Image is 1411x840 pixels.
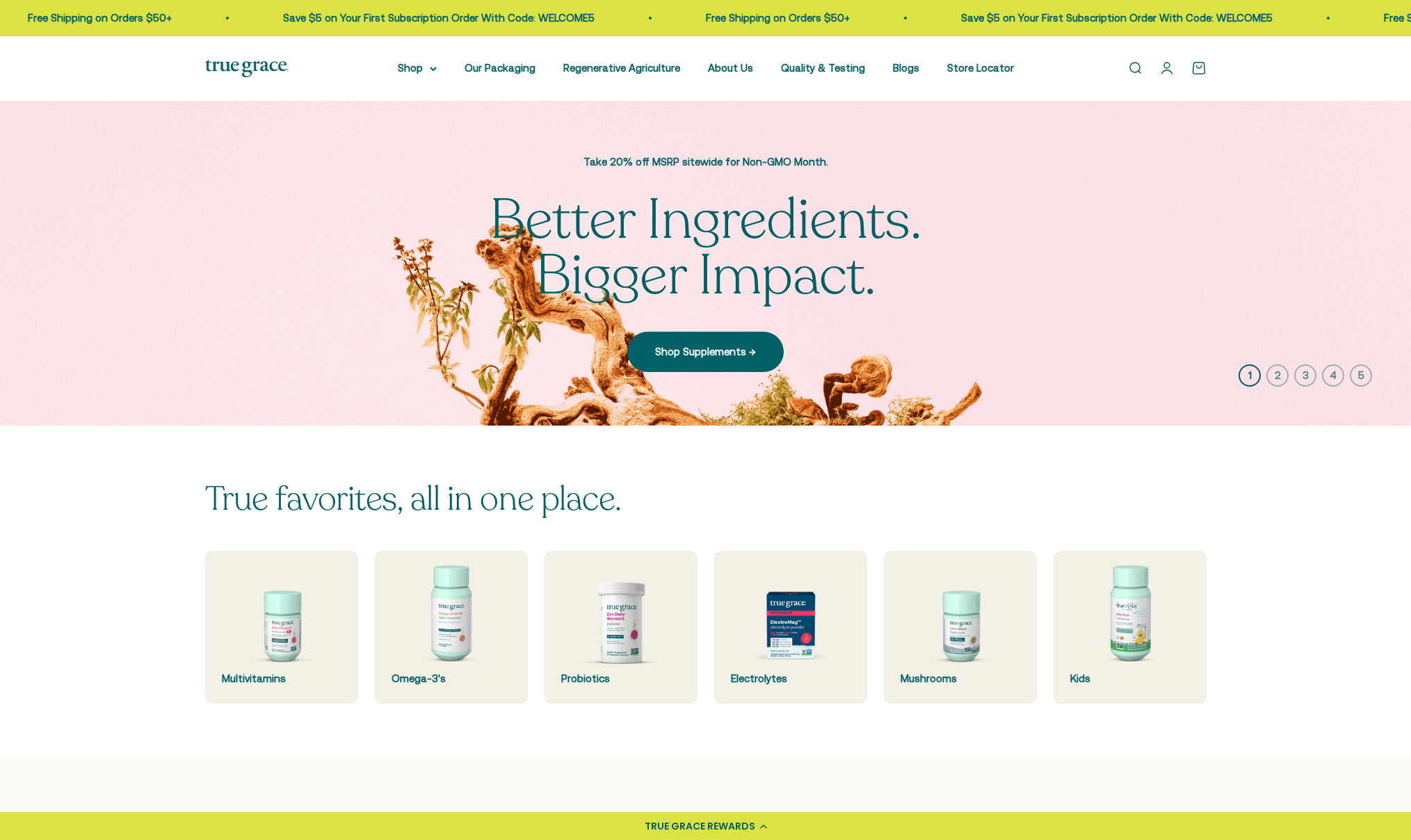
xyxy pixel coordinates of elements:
button: 1 [1239,364,1261,387]
a: Probiotics [545,551,698,704]
div: Kids [1070,670,1190,687]
a: About Us [708,62,753,74]
a: Regenerative Agriculture [563,62,680,74]
div: Electrolytes [731,670,850,687]
button: 2 [1266,364,1289,387]
a: Multivitamins [205,551,358,704]
div: Mushrooms [901,670,1020,687]
a: Omega-3's [375,551,528,704]
button: 3 [1294,364,1316,387]
a: Store Locator [947,62,1014,74]
a: Quality & Testing [781,62,865,74]
div: Multivitamins [222,670,341,687]
a: Blogs [893,62,919,74]
a: Free Shipping on Orders $50+ [24,12,168,24]
a: Shop Supplements → [627,332,784,372]
div: TRUE GRACE REWARDS [645,819,755,834]
div: Omega-3's [392,670,511,687]
summary: Shop [398,60,437,76]
p: Save $5 on Your First Subscription Order With Code: WELCOME5 [958,10,1269,26]
button: 4 [1322,364,1344,387]
p: Take 20% off MSRP sitewide for Non-GMO Month. [476,154,935,170]
p: Save $5 on Your First Subscription Order With Code: WELCOME5 [280,10,591,26]
split-lines: Better Ingredients. Bigger Impact. [490,182,921,314]
a: Mushrooms [884,551,1037,704]
a: Free Shipping on Orders $50+ [702,12,846,24]
div: Probiotics [561,670,681,687]
a: Kids [1054,551,1207,704]
a: Electrolytes [714,551,867,704]
a: Our Packaging [465,62,535,74]
split-lines: True favorites, all in one place. [205,476,622,522]
button: 5 [1350,364,1372,387]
